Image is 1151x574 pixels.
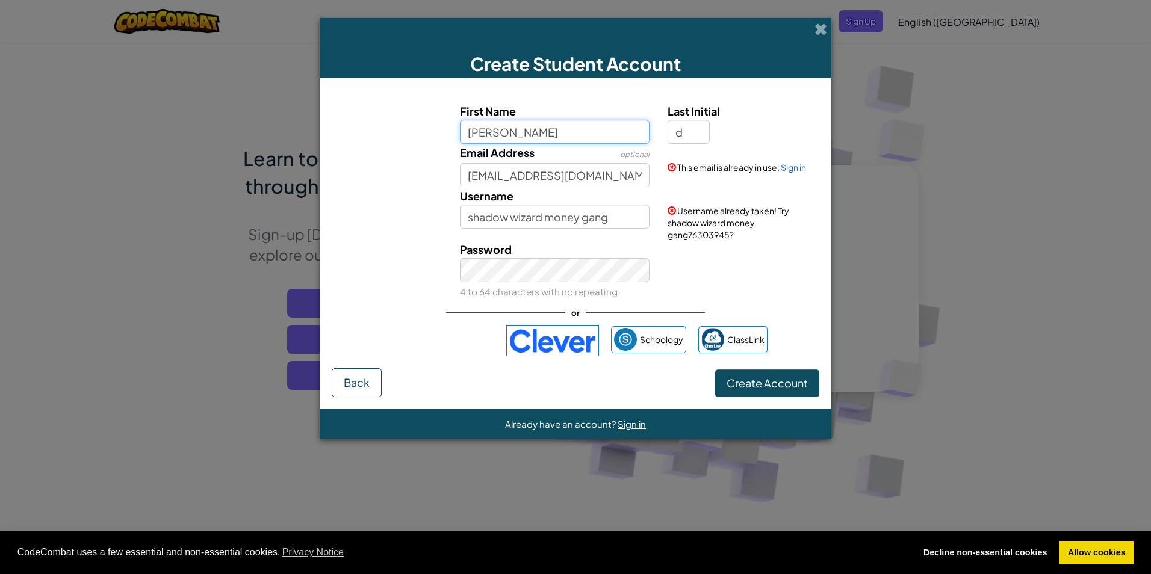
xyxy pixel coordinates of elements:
[565,304,586,321] span: or
[17,543,906,561] span: CodeCombat uses a few essential and non-essential cookies.
[668,205,789,240] span: Username already taken! Try shadow wizard money gang76303945?
[620,150,650,159] span: optional
[668,104,720,118] span: Last Initial
[505,418,618,430] span: Already have an account?
[344,375,370,389] span: Back
[640,331,683,348] span: Schoology
[470,52,681,75] span: Create Student Account
[460,189,513,203] span: Username
[727,376,808,390] span: Create Account
[460,104,516,118] span: First Name
[1059,541,1134,565] a: allow cookies
[377,327,500,354] iframe: Sign in with Google Button
[460,286,618,297] small: 4 to 64 characters with no repeating
[727,331,765,348] span: ClassLink
[332,368,382,397] button: Back
[915,541,1055,565] a: deny cookies
[614,328,637,351] img: schoology.png
[281,543,346,561] a: learn more about cookies
[460,242,512,256] span: Password
[677,162,780,173] span: This email is already in use:
[715,369,819,397] button: Create Account
[618,418,646,430] a: Sign in
[781,162,806,173] a: Sign in
[506,325,599,356] img: clever-logo-blue.png
[460,146,535,159] span: Email Address
[701,328,724,351] img: classlink-logo-small.png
